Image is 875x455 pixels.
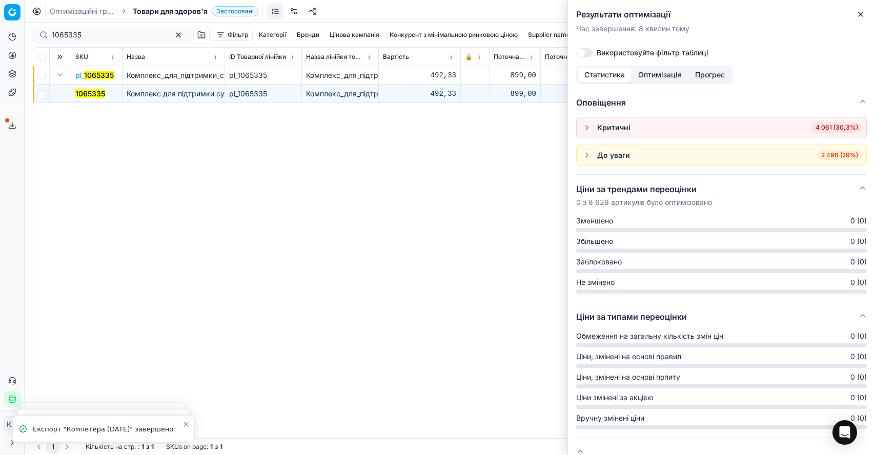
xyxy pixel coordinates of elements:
[61,441,73,453] button: Go to next page
[576,175,867,216] button: Ціни за трендами переоцінки0 з 8 629 артикулів було оптимізовано
[850,331,867,341] span: 0 (0)
[86,443,154,451] div: :
[52,30,164,40] input: Пошук по SKU або назві
[576,236,613,246] span: Збільшено
[84,71,114,79] mark: 1065335
[4,416,21,432] button: КM
[133,6,208,16] span: Товари для здоров'я
[832,420,857,445] div: Open Intercom Messenger
[576,372,680,382] span: Ціни, змінені на основі попиту
[576,392,654,403] span: Ціни змінені за акцією
[33,441,45,453] button: Go to previous page
[576,351,681,362] span: Ціни, змінені на основі правил
[306,70,374,80] div: Комплекс_для_підтримки_суглобів_Swanson_Joint_Care_120_капсул_(100-15-8907650-20)
[850,372,867,382] span: 0 (0)
[494,70,536,80] div: 899,00
[545,89,613,99] div: 899,00
[545,53,603,61] span: Поточна промо ціна
[50,6,258,16] nav: breadcrumb
[576,302,867,331] button: Ціни за типами переоцінки
[597,150,630,160] div: До уваги
[255,29,291,41] button: Категорії
[229,53,286,61] span: ID Товарної лінійки
[494,89,536,99] div: 899,00
[576,216,867,302] div: Ціни за трендами переоцінки0 з 8 629 артикулів було оптимізовано
[293,29,323,41] button: Бренди
[850,277,867,287] span: 0 (0)
[383,53,409,61] span: Вартість
[817,150,862,160] span: 2 496 (29%)
[597,122,630,133] div: Критичні
[33,441,73,453] nav: pagination
[210,443,213,451] strong: 1
[850,392,867,403] span: 0 (0)
[215,443,218,451] strong: з
[212,6,258,16] span: Застосовані
[850,236,867,246] span: 0 (0)
[465,53,473,61] span: 🔒
[850,257,867,267] span: 0 (0)
[383,89,456,99] div: 492,33
[306,53,364,61] span: Назва лінійки товарів
[54,69,66,81] button: Expand
[220,443,222,451] strong: 1
[75,70,114,80] button: pl_1065335
[133,6,258,16] span: Товари для здоров'яЗастосовані
[688,68,731,82] button: Прогрес
[576,197,712,208] p: 0 з 8 629 артикулів було оптимізовано
[811,122,862,133] span: 4 061 (30,3%)
[151,443,154,451] strong: 1
[576,257,622,267] span: Заблоковано
[576,24,867,34] p: Час завершення : 8 хвилин тому
[166,443,208,451] span: SKUs on page :
[576,277,615,287] span: Не змінено
[5,417,20,432] span: КM
[385,29,522,41] button: Конкурент з мінімальною ринковою ціною
[75,53,88,61] span: SKU
[86,443,136,451] span: Кількість на стр.
[576,216,613,226] span: Зменшено
[383,70,456,80] div: 492,33
[127,89,431,98] span: Комплекс для підтримки суглобів Swanson Joint Care 120 капсул (100-15-8907650-20)
[576,88,867,117] button: Оповіщення
[180,418,192,430] button: Close toast
[75,89,105,99] button: 1065335
[524,29,574,41] button: Supplier name
[75,70,114,80] span: pl_
[54,51,66,63] button: Expand all
[576,331,723,341] span: Обмеження на загальну кількість змін цін
[229,70,297,80] div: pl_1065335
[576,413,644,423] span: Вручну змінені ціни
[632,68,688,82] button: Оптимізація
[212,29,253,41] button: Фільтр
[306,89,374,99] div: Комплекс_для_підтримки_суглобів_Swanson_Joint_Care_120_капсул_(100-15-8907650-20)
[146,443,149,451] strong: з
[576,183,712,195] h5: Ціни за трендами переоцінки
[325,29,383,41] button: Цінова кампанія
[47,441,59,453] button: 1
[597,49,708,56] label: Використовуйте фільтр таблиці
[229,89,297,99] div: pl_1065335
[127,71,439,79] span: Комплекс_для_підтримки_суглобів_Swanson_Joint_Care_120_капсул_(100-15-8907650-20)
[545,70,613,80] div: 899,00
[576,8,867,20] h2: Результати оптимізації
[127,53,145,61] span: Назва
[850,351,867,362] span: 0 (0)
[141,443,144,451] strong: 1
[850,216,867,226] span: 0 (0)
[578,68,632,82] button: Статистика
[75,89,105,98] mark: 1065335
[850,413,867,423] span: 0 (0)
[494,53,526,61] span: Поточна ціна
[33,424,182,435] div: Експорт "Компетера [DATE]" завершено
[50,6,115,16] a: Оптимізаційні групи
[576,117,867,174] div: Оповіщення
[576,331,867,438] div: Ціни за типами переоцінки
